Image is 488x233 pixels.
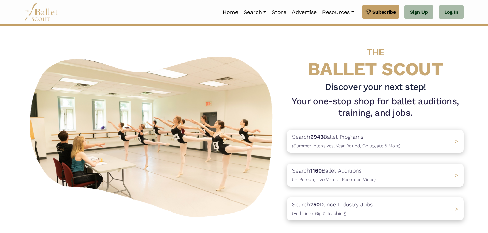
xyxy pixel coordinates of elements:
[292,143,400,148] span: (Summer Intensives, Year-Round, Collegiate & More)
[287,197,464,220] a: Search750Dance Industry Jobs(Full-Time, Gig & Teaching) >
[404,5,433,19] a: Sign Up
[455,206,458,212] span: >
[287,130,464,153] a: Search6943Ballet Programs(Summer Intensives, Year-Round, Collegiate & More)>
[372,8,396,16] span: Subscribe
[287,81,464,93] h3: Discover your next step!
[269,5,289,19] a: Store
[287,96,464,119] h1: Your one-stop shop for ballet auditions, training, and jobs.
[365,8,371,16] img: gem.svg
[24,49,282,221] img: A group of ballerinas talking to each other in a ballet studio
[292,133,400,150] p: Search Ballet Programs
[362,5,399,19] a: Subscribe
[310,167,322,174] b: 1160
[287,164,464,187] a: Search1160Ballet Auditions(In-Person, Live Virtual, Recorded Video) >
[310,134,324,140] b: 6943
[220,5,241,19] a: Home
[310,201,320,208] b: 750
[292,166,376,184] p: Search Ballet Auditions
[455,138,458,145] span: >
[319,5,357,19] a: Resources
[292,177,376,182] span: (In-Person, Live Virtual, Recorded Video)
[241,5,269,19] a: Search
[292,200,373,218] p: Search Dance Industry Jobs
[292,211,346,216] span: (Full-Time, Gig & Teaching)
[439,5,464,19] a: Log In
[455,172,458,178] span: >
[367,46,384,58] span: THE
[287,39,464,79] h4: BALLET SCOUT
[289,5,319,19] a: Advertise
